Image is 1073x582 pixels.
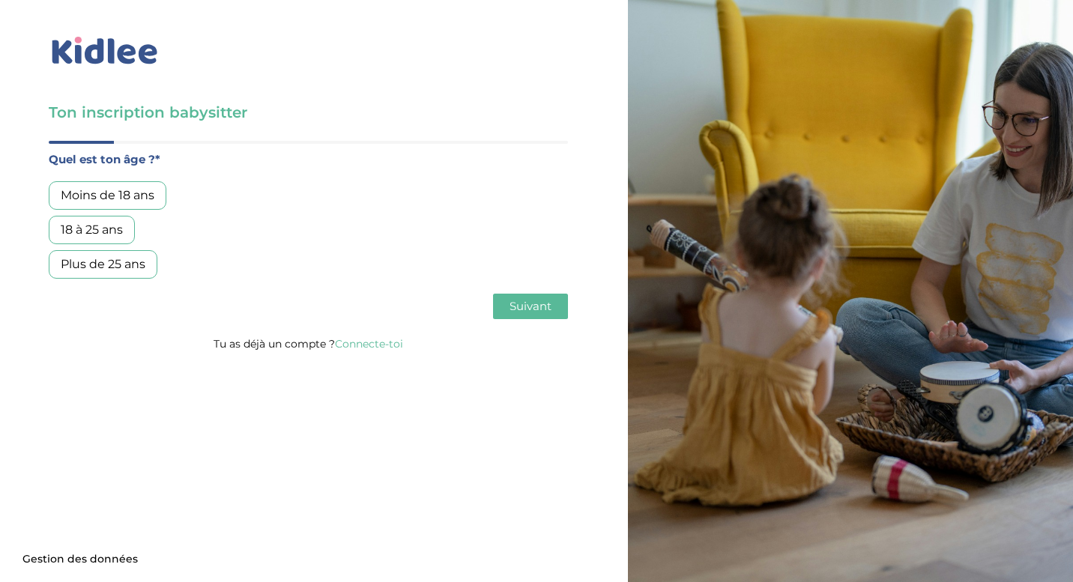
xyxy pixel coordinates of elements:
img: logo_kidlee_bleu [49,34,161,68]
div: Moins de 18 ans [49,181,166,210]
div: 18 à 25 ans [49,216,135,244]
label: Quel est ton âge ?* [49,150,568,169]
span: Gestion des données [22,553,138,566]
div: Plus de 25 ans [49,250,157,279]
button: Gestion des données [13,544,147,575]
h3: Ton inscription babysitter [49,102,568,123]
a: Connecte-toi [335,337,403,351]
span: Suivant [510,299,551,313]
p: Tu as déjà un compte ? [49,334,568,354]
button: Suivant [493,294,568,319]
button: Précédent [49,294,119,319]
